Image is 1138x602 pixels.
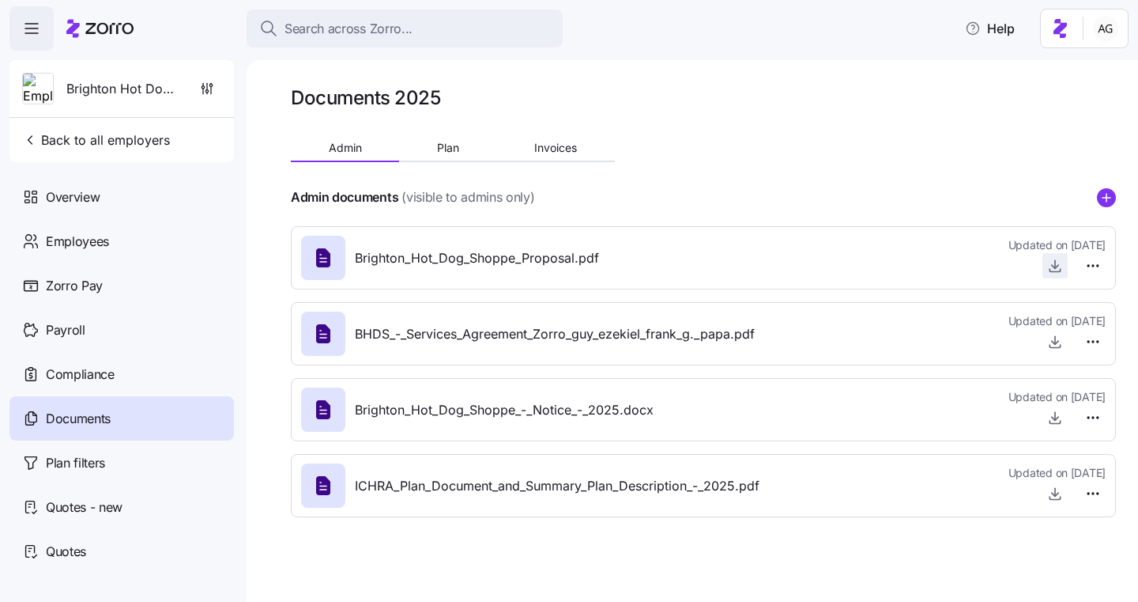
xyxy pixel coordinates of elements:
[329,142,362,153] span: Admin
[355,248,599,268] span: Brighton_Hot_Dog_Shoppe_Proposal.pdf
[1008,465,1106,481] span: Updated on [DATE]
[9,441,234,485] a: Plan filters
[9,219,234,263] a: Employees
[1097,188,1116,207] svg: add icon
[9,396,234,441] a: Documents
[66,79,180,99] span: Brighton Hot Dog Shoppe
[16,124,176,156] button: Back to all employers
[534,142,577,153] span: Invoices
[291,85,440,110] h1: Documents 2025
[46,187,100,207] span: Overview
[1093,16,1118,41] img: 5fc55c57e0610270ad857448bea2f2d5
[23,74,53,105] img: Employer logo
[46,498,122,517] span: Quotes - new
[46,409,111,429] span: Documents
[46,542,86,562] span: Quotes
[1008,313,1106,329] span: Updated on [DATE]
[46,232,109,252] span: Employees
[9,352,234,396] a: Compliance
[247,9,563,47] button: Search across Zorro...
[952,13,1027,44] button: Help
[291,188,398,206] h4: Admin documents
[284,19,413,39] span: Search across Zorro...
[1008,389,1106,405] span: Updated on [DATE]
[355,400,654,420] span: Brighton_Hot_Dog_Shoppe_-_Notice_-_2025.docx
[9,308,234,352] a: Payroll
[9,175,234,219] a: Overview
[355,476,759,496] span: ICHRA_Plan_Document_and_Summary_Plan_Description_-_2025.pdf
[437,142,459,153] span: Plan
[9,529,234,574] a: Quotes
[46,320,85,340] span: Payroll
[46,276,103,296] span: Zorro Pay
[401,187,534,207] span: (visible to admins only)
[1008,237,1106,253] span: Updated on [DATE]
[46,365,115,384] span: Compliance
[22,131,170,150] span: Back to all employers
[355,324,755,344] span: BHDS_-_Services_Agreement_Zorro_guy_ezekiel_frank_g._papa.pdf
[9,485,234,529] a: Quotes - new
[965,19,1015,38] span: Help
[46,453,105,473] span: Plan filters
[9,263,234,308] a: Zorro Pay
